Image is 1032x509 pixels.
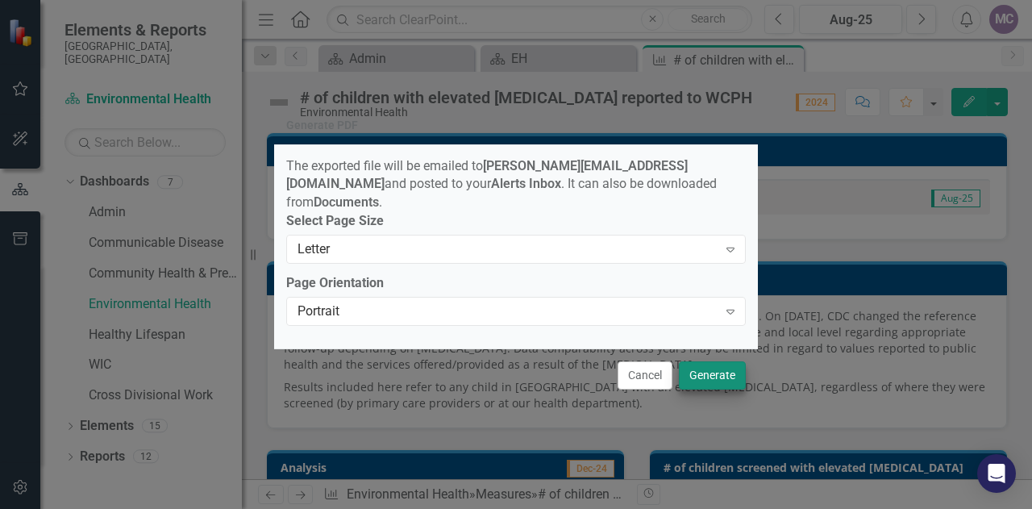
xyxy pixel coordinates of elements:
label: Page Orientation [286,274,746,293]
button: Generate [679,361,746,390]
label: Select Page Size [286,212,746,231]
div: Open Intercom Messenger [977,454,1016,493]
div: Letter [298,240,718,259]
div: Generate PDF [286,119,358,131]
strong: Documents [314,194,379,210]
span: The exported file will be emailed to and posted to your . It can also be downloaded from . [286,158,717,211]
strong: [PERSON_NAME][EMAIL_ADDRESS][DOMAIN_NAME] [286,158,688,192]
div: Portrait [298,302,718,320]
button: Cancel [618,361,672,390]
strong: Alerts Inbox [491,176,561,191]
